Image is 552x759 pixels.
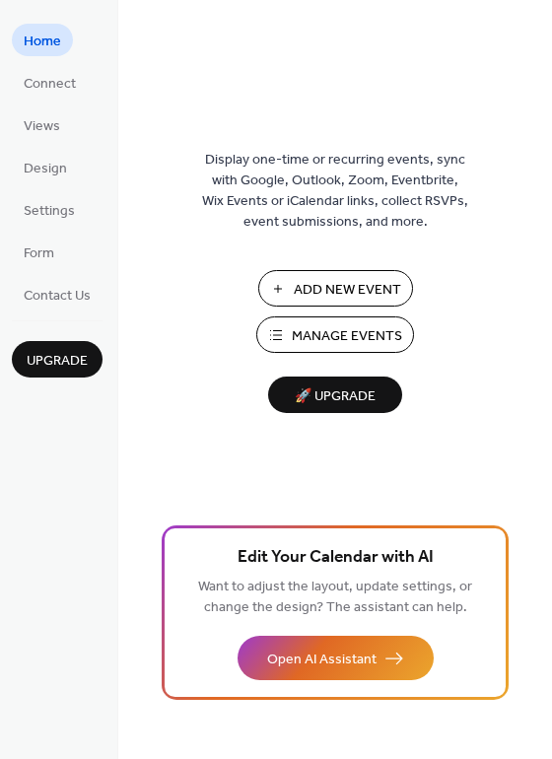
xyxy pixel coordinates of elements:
[267,650,377,670] span: Open AI Assistant
[198,574,472,621] span: Want to adjust the layout, update settings, or change the design? The assistant can help.
[24,74,76,95] span: Connect
[12,66,88,99] a: Connect
[12,108,72,141] a: Views
[12,24,73,56] a: Home
[238,636,434,680] button: Open AI Assistant
[258,270,413,307] button: Add New Event
[280,383,390,410] span: 🚀 Upgrade
[24,243,54,264] span: Form
[294,280,401,301] span: Add New Event
[24,32,61,52] span: Home
[12,278,103,310] a: Contact Us
[12,151,79,183] a: Design
[24,201,75,222] span: Settings
[27,351,88,372] span: Upgrade
[12,341,103,378] button: Upgrade
[12,193,87,226] a: Settings
[256,316,414,353] button: Manage Events
[12,236,66,268] a: Form
[238,544,434,572] span: Edit Your Calendar with AI
[24,286,91,307] span: Contact Us
[268,377,402,413] button: 🚀 Upgrade
[292,326,402,347] span: Manage Events
[24,116,60,137] span: Views
[202,150,468,233] span: Display one-time or recurring events, sync with Google, Outlook, Zoom, Eventbrite, Wix Events or ...
[24,159,67,179] span: Design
